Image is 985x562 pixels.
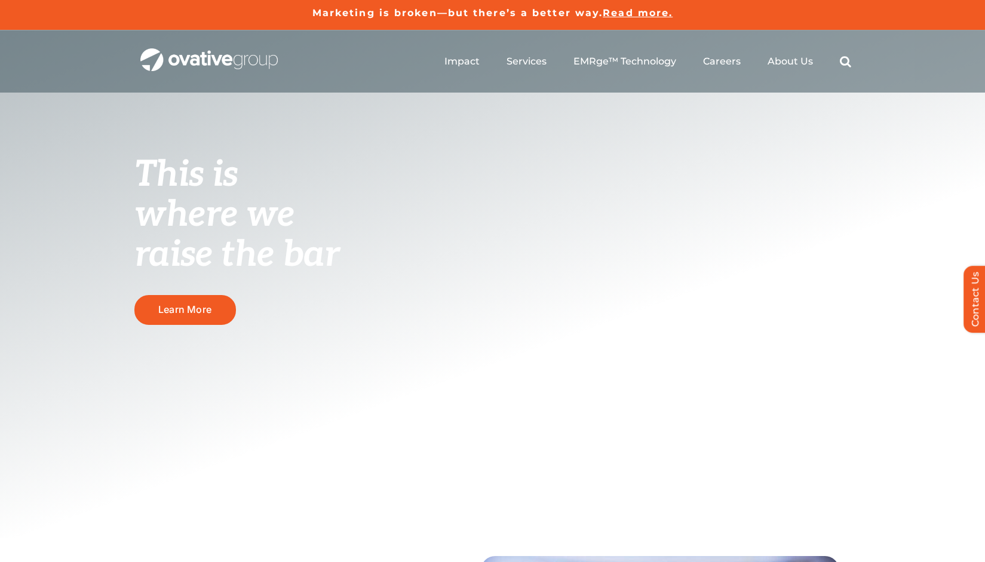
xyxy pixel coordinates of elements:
[444,56,480,67] a: Impact
[603,7,673,19] a: Read more.
[140,47,278,59] a: OG_Full_horizontal_WHT
[134,295,236,324] a: Learn More
[703,56,741,67] a: Careers
[768,56,813,67] a: About Us
[573,56,676,67] a: EMRge™ Technology
[134,153,238,196] span: This is
[444,42,851,81] nav: Menu
[134,194,339,277] span: where we raise the bar
[840,56,851,67] a: Search
[312,7,603,19] a: Marketing is broken—but there’s a better way.
[158,304,211,315] span: Learn More
[507,56,547,67] a: Services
